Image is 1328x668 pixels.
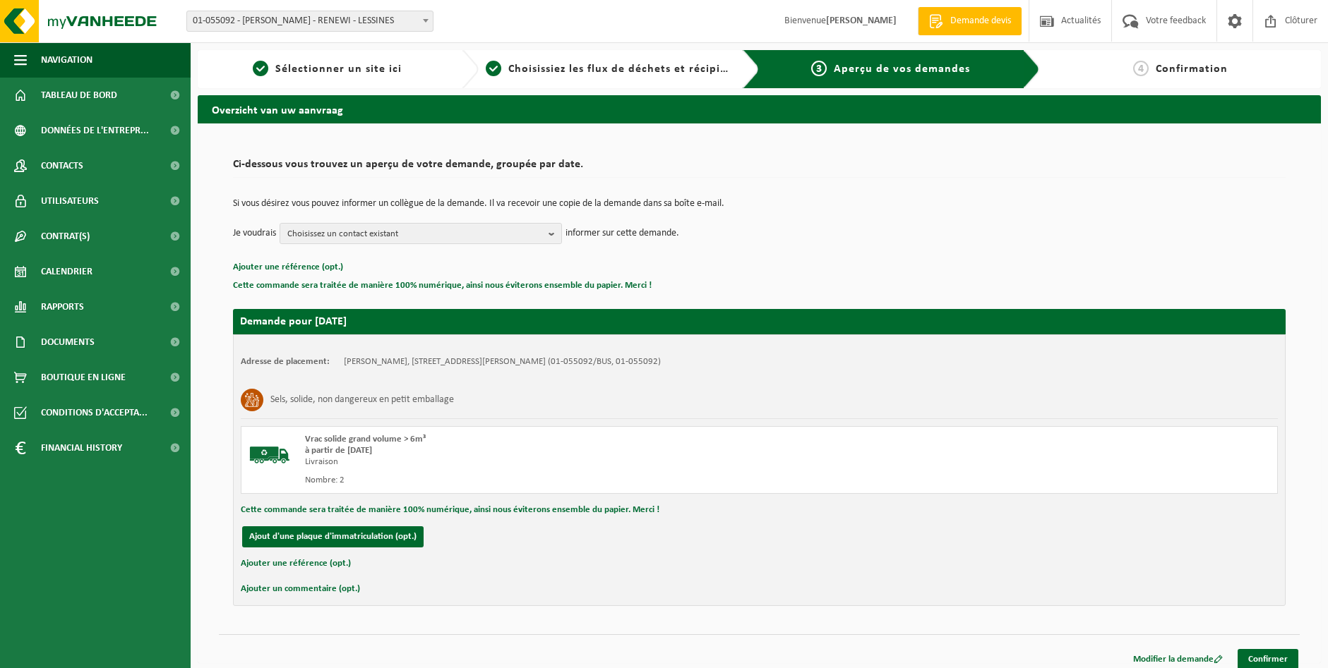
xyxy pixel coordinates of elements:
[198,95,1321,123] h2: Overzicht van uw aanvraag
[41,360,126,395] span: Boutique en ligne
[41,183,99,219] span: Utilisateurs
[287,224,543,245] span: Choisissez un contact existant
[233,199,1286,209] p: Si vous désirez vous pouvez informer un collègue de la demande. Il va recevoir une copie de la de...
[508,63,743,75] span: Choisissiez les flux de déchets et récipients
[305,446,372,455] strong: à partir de [DATE]
[41,219,90,254] span: Contrat(s)
[241,501,659,519] button: Cette commande sera traitée de manière 100% numérique, ainsi nous éviterons ensemble du papier. M...
[1133,61,1149,76] span: 4
[241,554,351,573] button: Ajouter une référence (opt.)
[233,159,1286,178] h2: Ci-dessous vous trouvez un aperçu de votre demande, groupée par date.
[41,324,95,360] span: Documents
[486,61,501,76] span: 2
[233,258,343,277] button: Ajouter une référence (opt.)
[280,223,562,244] button: Choisissez un contact existant
[344,356,661,368] td: [PERSON_NAME], [STREET_ADDRESS][PERSON_NAME] (01-055092/BUS, 01-055092)
[486,61,731,78] a: 2Choisissiez les flux de déchets et récipients
[41,430,122,466] span: Financial History
[566,223,679,244] p: informer sur cette demande.
[41,254,92,289] span: Calendrier
[305,456,816,468] div: Livraison
[186,11,433,32] span: 01-055092 - CHANTIER BAXTER - RENEWI - LESSINES
[826,16,897,26] strong: [PERSON_NAME]
[834,63,970,75] span: Aperçu de vos demandes
[811,61,827,76] span: 3
[233,277,652,295] button: Cette commande sera traitée de manière 100% numérique, ainsi nous éviterons ensemble du papier. M...
[41,42,92,78] span: Navigation
[41,113,149,148] span: Données de l'entrepr...
[270,389,454,411] h3: Sels, solide, non dangereux en petit emballage
[249,434,291,476] img: BL-SO-LV.png
[1156,63,1228,75] span: Confirmation
[242,526,424,547] button: Ajout d'une plaque d'immatriculation (opt.)
[41,289,84,324] span: Rapports
[947,14,1015,28] span: Demande devis
[41,78,117,113] span: Tableau de bord
[918,7,1022,35] a: Demande devis
[240,316,347,327] strong: Demande pour [DATE]
[241,357,330,366] strong: Adresse de placement:
[275,63,402,75] span: Sélectionner un site ici
[253,61,268,76] span: 1
[187,11,433,31] span: 01-055092 - CHANTIER BAXTER - RENEWI - LESSINES
[205,61,450,78] a: 1Sélectionner un site ici
[41,148,83,183] span: Contacts
[241,580,360,598] button: Ajouter un commentaire (opt.)
[305,435,426,444] span: Vrac solide grand volume > 6m³
[41,395,148,430] span: Conditions d'accepta...
[233,223,276,244] p: Je voudrais
[305,475,816,486] div: Nombre: 2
